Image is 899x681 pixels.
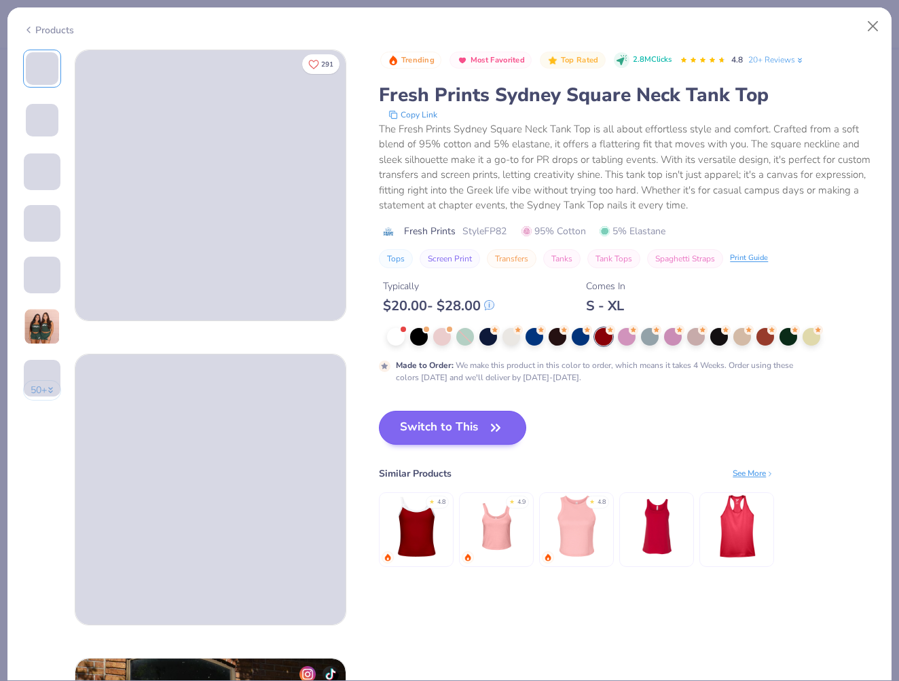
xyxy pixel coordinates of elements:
[24,242,26,278] img: User generated content
[404,224,456,238] span: Fresh Prints
[471,56,525,64] span: Most Favorited
[23,380,62,401] button: 50+
[24,293,26,330] img: User generated content
[462,224,507,238] span: Style FP82
[429,498,435,503] div: ★
[647,249,723,268] button: Spaghetti Straps
[731,54,743,65] span: 4.8
[586,279,625,293] div: Comes In
[379,466,452,481] div: Similar Products
[380,52,441,69] button: Badge Button
[379,226,397,237] img: brand logo
[24,308,60,345] img: User generated content
[379,122,876,213] div: The Fresh Prints Sydney Square Neck Tank Top is all about effortless style and comfort. Crafted f...
[437,498,445,507] div: 4.8
[543,249,581,268] button: Tanks
[547,55,558,66] img: Top Rated sort
[464,553,472,562] img: trending.gif
[321,61,333,68] span: 291
[600,224,665,238] span: 5% Elastane
[680,50,726,71] div: 4.8 Stars
[383,279,494,293] div: Typically
[517,498,526,507] div: 4.9
[487,249,536,268] button: Transfers
[748,54,805,66] a: 20+ Reviews
[384,108,441,122] button: copy to clipboard
[384,553,392,562] img: trending.gif
[379,82,876,108] div: Fresh Prints Sydney Square Neck Tank Top
[509,498,515,503] div: ★
[401,56,435,64] span: Trending
[587,249,640,268] button: Tank Tops
[733,467,774,479] div: See More
[302,54,340,74] button: Like
[449,52,532,69] button: Badge Button
[860,14,886,39] button: Close
[396,359,816,384] div: We make this product in this color to order, which means it takes 4 Weeks. Order using these colo...
[383,297,494,314] div: $ 20.00 - $ 28.00
[705,494,769,559] img: Team 365 Ladies' Zone Performance Racerback Tank
[544,553,552,562] img: trending.gif
[396,360,454,371] strong: Made to Order :
[586,297,625,314] div: S - XL
[464,494,529,559] img: Bella Canvas Ladies' Micro Ribbed Scoop Tank
[545,494,609,559] img: Bella + Canvas Ladies' Micro Ribbed Racerback Tank
[457,55,468,66] img: Most Favorited sort
[23,23,74,37] div: Products
[388,55,399,66] img: Trending sort
[379,249,413,268] button: Tops
[24,397,26,433] img: User generated content
[521,224,586,238] span: 95% Cotton
[561,56,599,64] span: Top Rated
[384,494,449,559] img: Fresh Prints Cali Camisole Top
[625,494,689,559] img: Bella + Canvas Women’s Relaxed Jersey Tank
[379,411,526,445] button: Switch to This
[540,52,605,69] button: Badge Button
[633,54,672,66] span: 2.8M Clicks
[589,498,595,503] div: ★
[420,249,480,268] button: Screen Print
[24,190,26,227] img: User generated content
[730,253,768,264] div: Print Guide
[598,498,606,507] div: 4.8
